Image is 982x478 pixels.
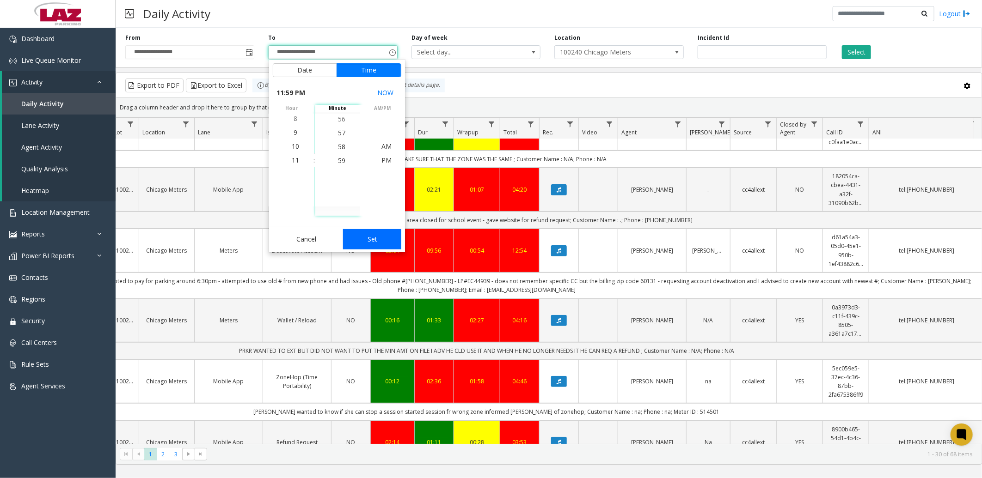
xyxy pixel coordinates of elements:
span: Lane Activity [21,121,59,130]
span: AM [381,142,392,151]
span: 100240 Chicago Meters [555,46,657,59]
img: 'icon' [9,383,17,390]
a: tel:[PHONE_NUMBER] [875,246,979,255]
span: Total [503,128,517,136]
a: Parker Filter Menu [716,118,728,130]
span: Reports [21,230,45,238]
span: 10 [292,142,299,151]
h3: Daily Activity [139,2,215,25]
a: Total Filter Menu [525,118,537,130]
button: Time tab [337,63,401,77]
span: Video [582,128,597,136]
a: [PERSON_NAME] [624,185,681,194]
a: 00:12 [376,377,409,386]
span: Select day... [412,46,515,59]
span: Go to the last page [195,448,207,461]
img: 'icon' [9,274,17,282]
a: Mobile App [200,438,257,447]
span: Call ID [826,128,843,136]
a: YES [782,438,817,447]
span: Page 3 [170,448,182,460]
a: NO [337,377,365,386]
a: tel:[PHONE_NUMBER] [875,438,979,447]
a: Meters [200,316,257,325]
div: 03:53 [506,438,534,447]
div: 01:58 [460,377,494,386]
a: [PERSON_NAME] [624,438,681,447]
span: NO [347,377,356,385]
label: From [125,34,141,42]
span: Lot [114,128,122,136]
a: Wrapup Filter Menu [485,118,498,130]
a: Video Filter Menu [603,118,616,130]
a: Logout [939,9,970,18]
button: Set [343,229,401,249]
a: Mobile App [200,185,257,194]
span: 11 [292,156,299,164]
span: 8 [294,114,297,123]
a: [PERSON_NAME] [692,246,724,255]
a: Heatmap [2,180,116,201]
a: cc4allext [736,377,771,386]
span: 56 [338,115,345,123]
a: Chicago Meters [145,185,189,194]
a: 182054ca-cbea-4431-a32f-31090b62bdfa [829,172,863,207]
a: Lane Activity [2,115,116,136]
a: Lot Filter Menu [124,118,137,130]
a: 04:16 [506,316,534,325]
a: tel:[PHONE_NUMBER] [875,316,979,325]
a: Queue Filter Menu [400,118,412,130]
span: Agent Services [21,381,65,390]
img: 'icon' [9,318,17,325]
a: 02:27 [460,316,494,325]
a: Source Filter Menu [762,118,774,130]
a: Chicago Meters [145,438,189,447]
span: Dur [418,128,428,136]
a: Rec. Filter Menu [564,118,577,130]
a: tel:[PHONE_NUMBER] [875,377,979,386]
span: Power BI Reports [21,251,74,260]
a: 00:28 [460,438,494,447]
button: Select now [374,85,398,101]
a: cc4allext [736,438,771,447]
a: Activity [2,71,116,93]
button: Export to PDF [125,79,184,92]
span: Go to the next page [185,450,192,458]
span: 11:59 PM [276,86,305,99]
span: ANI [872,128,882,136]
span: Quality Analysis [21,164,68,173]
span: Live Queue Monitor [21,56,81,65]
span: Toggle popup [244,46,254,59]
img: 'icon' [9,209,17,217]
a: 00:54 [460,246,494,255]
img: 'icon' [9,339,17,347]
label: Day of week [411,34,448,42]
span: Rule Sets [21,360,49,369]
a: Closed by Agent Filter Menu [808,118,821,130]
img: 'icon' [9,361,17,369]
a: 02:14 [376,438,409,447]
a: na [692,377,724,386]
a: Na [692,438,724,447]
a: Lane Filter Menu [248,118,261,130]
a: Refund Request [269,438,325,447]
span: Security [21,316,45,325]
a: 0a3973d3-c11f-439c-8505-a361a7c17128 [829,303,863,339]
div: 09:56 [420,246,448,255]
a: YES [782,377,817,386]
a: N/A [692,316,724,325]
span: AM/PM [360,105,405,112]
div: 12:54 [506,246,534,255]
a: NO [337,438,365,447]
a: YES [782,316,817,325]
span: Call Centers [21,338,57,347]
a: . [692,185,724,194]
span: Source [734,128,752,136]
a: NO [782,246,817,255]
a: Wallet / Reload [269,316,325,325]
a: 04:46 [506,377,534,386]
div: 04:20 [506,185,534,194]
span: Regions [21,295,45,303]
a: 01:33 [420,316,448,325]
